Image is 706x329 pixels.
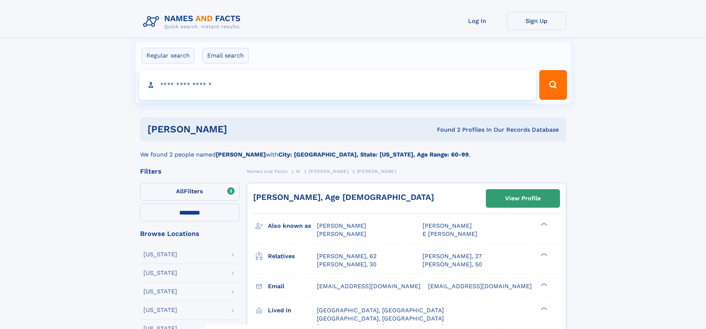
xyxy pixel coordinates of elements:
[143,251,177,257] div: [US_STATE]
[317,315,444,322] span: [GEOGRAPHIC_DATA], [GEOGRAPHIC_DATA]
[140,141,566,159] div: We found 2 people named with .
[309,169,348,174] span: [PERSON_NAME]
[357,169,397,174] span: [PERSON_NAME]
[507,12,566,30] a: Sign Up
[278,151,469,158] b: City: [GEOGRAPHIC_DATA], State: [US_STATE], Age Range: 60-99
[140,168,239,175] div: Filters
[539,70,567,100] button: Search Button
[317,230,366,237] span: [PERSON_NAME]
[143,289,177,295] div: [US_STATE]
[317,283,421,290] span: [EMAIL_ADDRESS][DOMAIN_NAME]
[317,307,444,314] span: [GEOGRAPHIC_DATA], [GEOGRAPHIC_DATA]
[247,167,288,176] a: Names and Facts
[309,167,348,176] a: [PERSON_NAME]
[148,125,332,134] h1: [PERSON_NAME]
[317,260,377,269] a: [PERSON_NAME], 30
[140,183,239,201] label: Filters
[422,222,472,229] span: [PERSON_NAME]
[268,220,317,232] h3: Also known as
[317,252,377,260] a: [PERSON_NAME], 62
[539,252,548,257] div: ❯
[142,48,195,63] label: Regular search
[176,188,184,195] span: All
[143,307,177,313] div: [US_STATE]
[422,252,482,260] a: [PERSON_NAME], 27
[268,304,317,317] h3: Lived in
[296,167,301,176] a: W
[505,190,541,207] div: View Profile
[332,126,559,134] div: Found 2 Profiles In Our Records Database
[140,12,247,32] img: Logo Names and Facts
[539,282,548,287] div: ❯
[539,306,548,311] div: ❯
[140,230,239,237] div: Browse Locations
[422,230,477,237] span: E [PERSON_NAME]
[296,169,301,174] span: W
[143,270,177,276] div: [US_STATE]
[202,48,249,63] label: Email search
[268,280,317,293] h3: Email
[486,190,560,207] a: View Profile
[448,12,507,30] a: Log In
[253,193,434,202] a: [PERSON_NAME], Age [DEMOGRAPHIC_DATA]
[216,151,266,158] b: [PERSON_NAME]
[422,260,482,269] a: [PERSON_NAME], 50
[428,283,532,290] span: [EMAIL_ADDRESS][DOMAIN_NAME]
[539,222,548,227] div: ❯
[317,222,366,229] span: [PERSON_NAME]
[268,250,317,263] h3: Relatives
[139,70,536,100] input: search input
